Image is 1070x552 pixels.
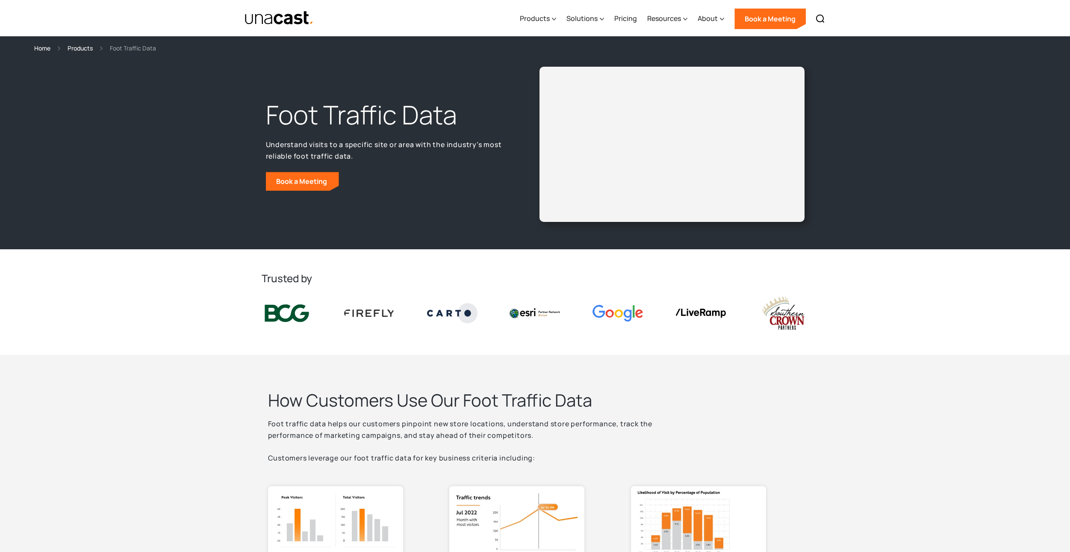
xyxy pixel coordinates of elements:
h2: Trusted by [262,272,809,285]
p: Understand visits to a specific site or area with the industry’s most reliable foot traffic data. [266,139,508,162]
div: Resources [647,1,687,36]
img: southern crown logo [758,295,808,331]
img: liveramp logo [675,309,726,318]
a: Home [34,43,50,53]
img: Search icon [815,14,825,24]
a: Pricing [614,1,637,36]
p: Foot traffic data helps our customers pinpoint new store locations, understand store performance,... [268,418,696,464]
div: Resources [647,13,681,24]
div: About [698,1,724,36]
a: Book a Meeting [734,9,806,29]
img: Carto logo [427,303,478,323]
div: About [698,13,718,24]
a: home [245,11,314,26]
div: Solutions [566,1,604,36]
div: Products [520,13,550,24]
img: Unacast text logo [245,11,314,26]
img: Google logo [592,305,643,322]
a: Book a Meeting [266,172,339,191]
iframe: Unacast - European Vaccines v2 [546,74,798,215]
img: Esri logo [510,308,560,318]
div: Products [520,1,556,36]
img: Firefly Advertising logo [344,310,395,316]
a: Products [68,43,93,53]
img: BCG logo [262,303,312,324]
h1: Foot Traffic Data [266,98,508,132]
div: Foot Traffic Data [110,43,156,53]
div: Solutions [566,13,598,24]
h2: How Customers Use Our Foot Traffic Data [268,389,696,411]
